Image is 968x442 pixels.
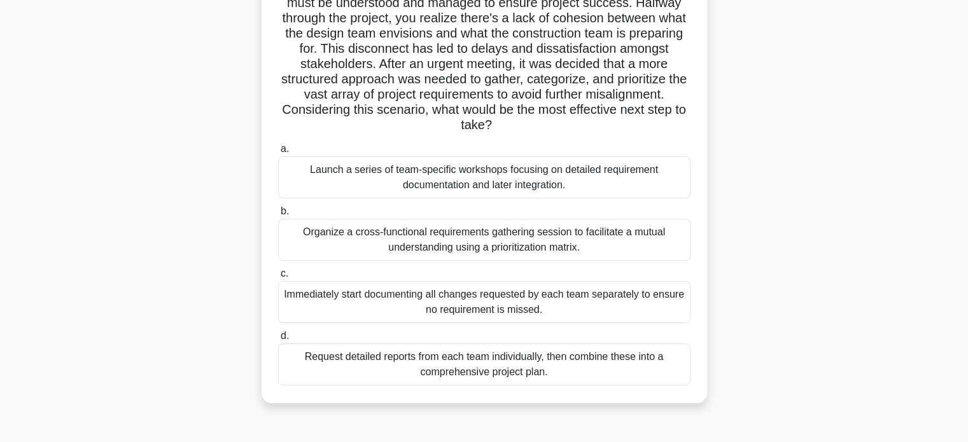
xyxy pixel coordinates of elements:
span: a. [281,143,289,154]
div: Request detailed reports from each team individually, then combine these into a comprehensive pro... [278,343,691,385]
div: Immediately start documenting all changes requested by each team separately to ensure no requirem... [278,281,691,323]
span: d. [281,330,289,341]
span: b. [281,205,289,216]
div: Launch a series of team-specific workshops focusing on detailed requirement documentation and lat... [278,156,691,198]
div: Organize a cross-functional requirements gathering session to facilitate a mutual understanding u... [278,219,691,261]
span: c. [281,268,288,279]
